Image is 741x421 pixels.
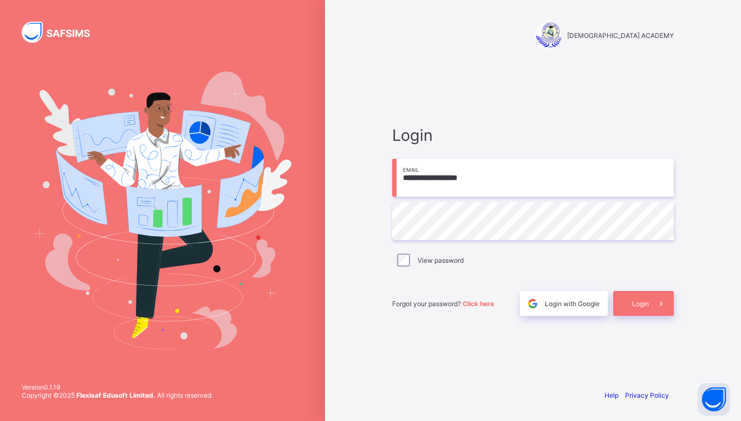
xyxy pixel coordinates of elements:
[22,391,213,399] span: Copyright © 2025 All rights reserved.
[545,300,600,308] span: Login with Google
[632,300,649,308] span: Login
[22,22,103,43] img: SAFSIMS Logo
[22,383,213,391] span: Version 0.1.19
[604,391,619,399] a: Help
[526,297,539,310] img: google.396cfc9801f0270233282035f929180a.svg
[392,126,674,145] span: Login
[625,391,669,399] a: Privacy Policy
[567,31,674,40] span: [DEMOGRAPHIC_DATA] ACADEMY
[463,300,494,308] a: Click here
[76,391,155,399] strong: Flexisaf Edusoft Limited.
[418,256,464,264] label: View password
[392,300,494,308] span: Forgot your password?
[34,72,291,349] img: Hero Image
[698,383,730,416] button: Open asap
